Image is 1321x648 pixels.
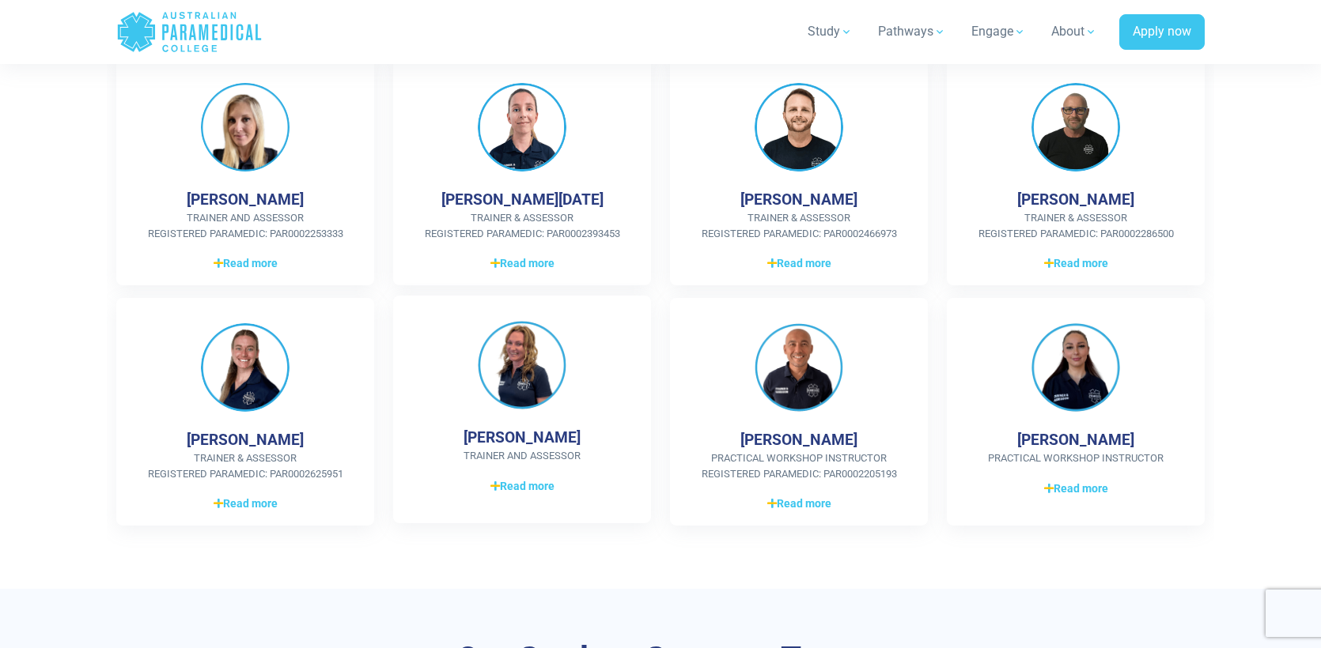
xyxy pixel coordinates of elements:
[740,190,857,209] h4: [PERSON_NAME]
[972,210,1179,241] span: Trainer & Assessor Registered Paramedic: PAR0002286500
[972,450,1179,466] span: Practical Workshop Instructor
[695,494,903,513] a: Read more
[1119,14,1205,51] a: Apply now
[418,254,626,273] a: Read more
[798,9,862,54] a: Study
[755,323,843,412] img: Leonard Price
[695,210,903,241] span: Trainer & Assessor Registered Paramedic: PAR0002466973
[972,479,1179,498] a: Read more
[464,428,581,446] h4: [PERSON_NAME]
[142,494,349,513] a: Read more
[695,450,903,481] span: Practical Workshop Instructor Registered Paramedic: PAR0002205193
[490,478,555,495] span: Read more
[418,477,626,495] a: Read more
[478,321,566,409] img: Jolanta Kfoury
[441,190,604,209] h4: [PERSON_NAME][DATE]
[142,450,349,481] span: Trainer & Assessor Registered Paramedic: PAR0002625951
[478,83,566,171] img: Sophie Lucia Griffiths
[755,83,843,171] img: Nathan Seidel
[418,210,626,241] span: Trainer & Assessor Registered Paramedic: PAR0002393453
[142,254,349,273] a: Read more
[1031,323,1120,412] img: Rachelle Elliott
[1044,480,1108,497] span: Read more
[695,254,903,273] a: Read more
[187,190,304,209] h4: [PERSON_NAME]
[1044,255,1108,272] span: Read more
[1031,83,1120,171] img: Mick Jones
[1017,190,1134,209] h4: [PERSON_NAME]
[740,431,857,449] h4: [PERSON_NAME]
[1017,431,1134,449] h4: [PERSON_NAME]
[201,83,290,171] img: Jolene Moss
[767,495,831,512] span: Read more
[490,255,555,272] span: Read more
[214,495,278,512] span: Read more
[214,255,278,272] span: Read more
[962,9,1035,54] a: Engage
[1042,9,1107,54] a: About
[418,448,626,464] span: Trainer and Assessor
[116,6,263,58] a: Australian Paramedical College
[972,254,1179,273] a: Read more
[869,9,956,54] a: Pathways
[187,431,304,449] h4: [PERSON_NAME]
[767,255,831,272] span: Read more
[201,323,290,412] img: Jennifer Prendergast
[142,210,349,241] span: Trainer and Assessor Registered Paramedic: PAR0002253333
